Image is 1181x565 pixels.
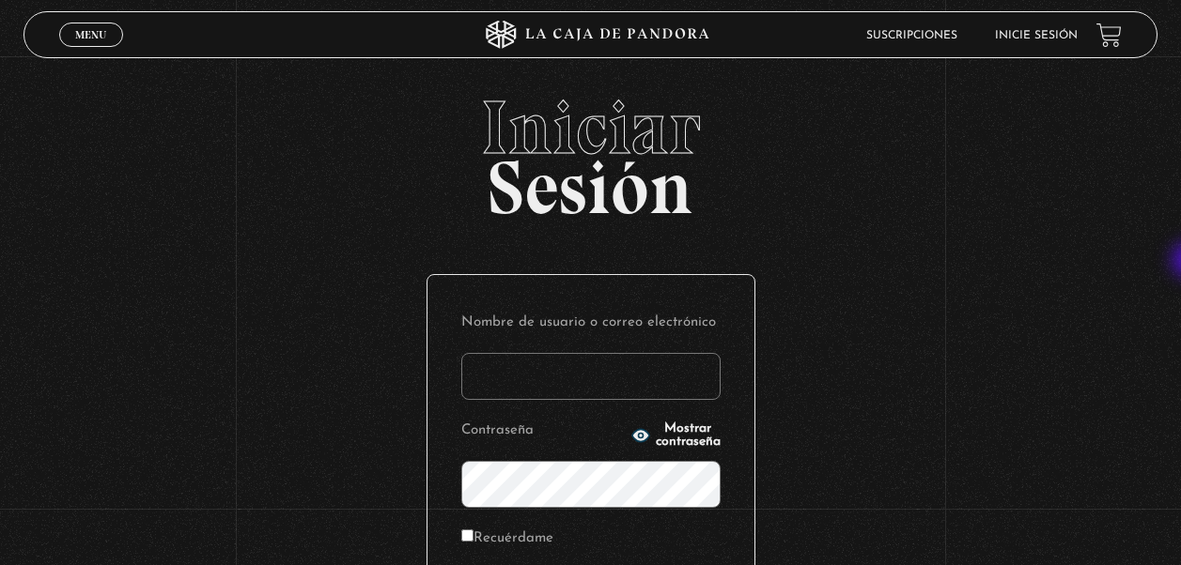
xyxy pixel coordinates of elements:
[631,422,721,449] button: Mostrar contraseña
[75,29,106,40] span: Menu
[656,422,721,449] span: Mostrar contraseña
[461,417,626,446] label: Contraseña
[461,529,474,542] input: Recuérdame
[1096,23,1122,48] a: View your shopping cart
[23,90,1158,210] h2: Sesión
[23,90,1158,165] span: Iniciar
[866,30,957,41] a: Suscripciones
[461,309,721,338] label: Nombre de usuario o correo electrónico
[461,525,553,554] label: Recuérdame
[995,30,1078,41] a: Inicie sesión
[70,45,114,58] span: Cerrar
